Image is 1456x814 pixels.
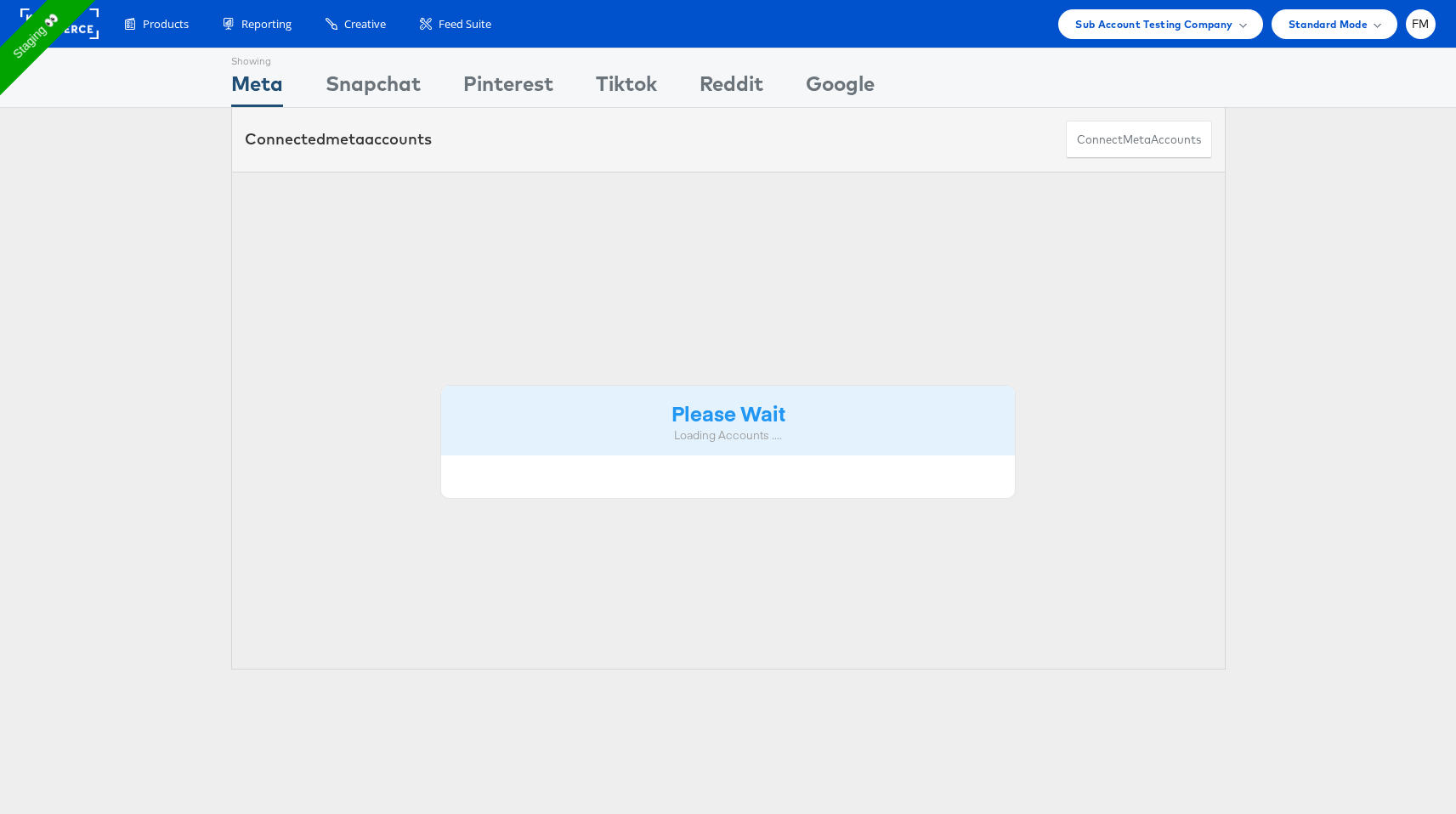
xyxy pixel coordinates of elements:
div: Showing [231,48,283,69]
div: Connected accounts [245,128,432,150]
span: Reporting [241,16,292,32]
div: Pinterest [463,69,553,107]
div: Meta [231,69,283,107]
div: Tiktok [596,69,657,107]
span: Sub Account Testing Company [1075,15,1232,33]
strong: Please Wait [671,399,785,427]
span: meta [1123,132,1151,148]
div: Reddit [700,69,763,107]
div: Snapchat [326,69,421,107]
span: FM [1412,19,1430,30]
div: Google [806,69,875,107]
span: Standard Mode [1289,15,1368,33]
span: Products [143,16,189,32]
div: Loading Accounts .... [454,427,1003,444]
button: ConnectmetaAccounts [1066,121,1212,159]
span: Creative [344,16,386,32]
span: Feed Suite [439,16,491,32]
span: meta [326,129,365,149]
